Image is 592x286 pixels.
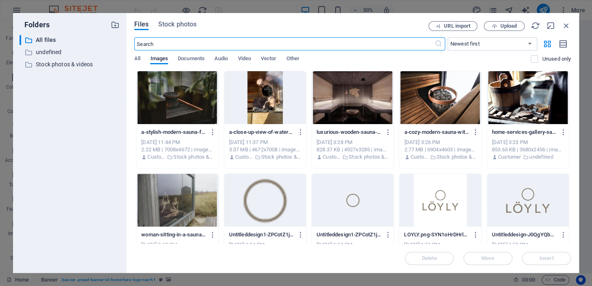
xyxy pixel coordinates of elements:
i: Reload [531,21,540,30]
span: Stock photos [158,20,197,29]
span: Video [238,54,251,65]
div: undefined [20,47,120,57]
p: Customer [147,153,165,161]
p: All files [36,35,105,45]
p: home-services-gallery-sauna.jpeg-HWCIH2gBeWY2MH_uHYGRCw.jpg [492,129,557,136]
div: [DATE] 1:51 PM [404,241,476,249]
div: ​ [20,35,21,45]
div: By: Customer | Folder: Stock photos & videos [404,153,476,161]
div: [DATE] 1:54 PM [317,241,389,249]
i: Create new folder [111,20,120,29]
span: Images [150,54,168,65]
p: a-stylish-modern-sauna-featuring-sleek-wooden-benches-and-a-central-electric-heater-yL8h68mnJydll... [141,129,206,136]
p: undefined [36,48,105,57]
div: 828.37 KB | 4927x3285 | image/jpeg [317,146,389,153]
span: All [134,54,140,65]
div: [DATE] 3:26 PM [404,139,476,146]
div: By: Customer | Folder: Stock photos & videos [229,153,301,161]
div: 2.22 MB | 7008x4672 | image/jpeg [141,146,213,153]
p: undefined [529,153,553,161]
div: [DATE] 11:44 PM [141,139,213,146]
div: 853.65 KB | 3680x2456 | image/jpeg [492,146,564,153]
span: Files [134,20,149,29]
p: Customer [235,153,253,161]
i: Minimize [546,21,555,30]
p: Untitleddesign1-ZPCotZ1jmLmbYYH3_uX9og.png [317,231,381,238]
span: Upload [500,24,517,28]
div: By: Customer | Folder: Stock photos & videos [317,153,389,161]
p: Stock photos & videos [173,153,213,161]
div: [DATE] 3:23 PM [492,139,564,146]
p: Stock photos & videos [436,153,476,161]
i: Close [562,21,571,30]
p: Customer [410,153,428,161]
div: [DATE] 1:54 PM [229,241,301,249]
p: Stock photos & videos [261,153,301,161]
button: URL import [428,21,477,31]
span: Vector [261,54,277,65]
p: a-cozy-modern-sauna-with-a-wooden-interior-and-a-central-heater-with-stones-ready-for-relaxation-... [404,129,469,136]
p: Displays only files that are not in use on the website. Files added during this session can still... [542,55,571,63]
p: Stock photos & videos [349,153,389,161]
div: 3.37 MB | 4672x7008 | image/jpeg [229,146,301,153]
p: Folders [20,20,50,30]
p: Untitleddesign1-ZPCotZ1jmLmbYYH3_uX9og-p4fPL9suum8czr5OolxaVA.png [229,231,294,238]
p: woman-sitting-in-a-sauna-with-a-reflective-glass-panel-showcasing-an-outdoor-landscape--MTuy-7tvs... [141,231,206,238]
p: a-close-up-view-of-water-being-poured-over-sauna-stones-creating-steam-in-a-serene-environment-x9... [229,129,294,136]
div: [DATE] 3:28 PM [317,139,389,146]
p: Untitleddesign-J0QgYQbsk8zhWemEKxNQhg-4AL7_Ya8ByLgTCIyFBjT7Q.png [492,231,557,238]
p: LOYLY.png-SYN1oHrDHrl7MBtfVMWtcQ-3ki3Ky2JHq7xq_WBPTX1OA.png [404,231,469,238]
div: [DATE] 1:50 PM [492,241,564,249]
span: Audio [214,54,228,65]
span: URL import [444,24,470,28]
div: Stock photos & videos [20,59,120,70]
div: [DATE] 11:37 PM [229,139,301,146]
div: 2.77 MB | 6904x4603 | image/jpeg [404,146,476,153]
p: Stock photos & videos [36,60,105,69]
div: By: Customer | Folder: undefined [492,153,564,161]
p: Customer [323,153,340,161]
span: Documents [178,54,205,65]
button: Upload [484,21,524,31]
p: luxurious-wooden-sauna-interior-with-benches-and-a-central-stone-feature-providing-a-calming-ambi... [317,129,381,136]
div: [DATE] 3:18 PM [141,241,213,249]
span: Other [286,54,299,65]
p: Customer [498,153,521,161]
input: Search [134,37,434,50]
